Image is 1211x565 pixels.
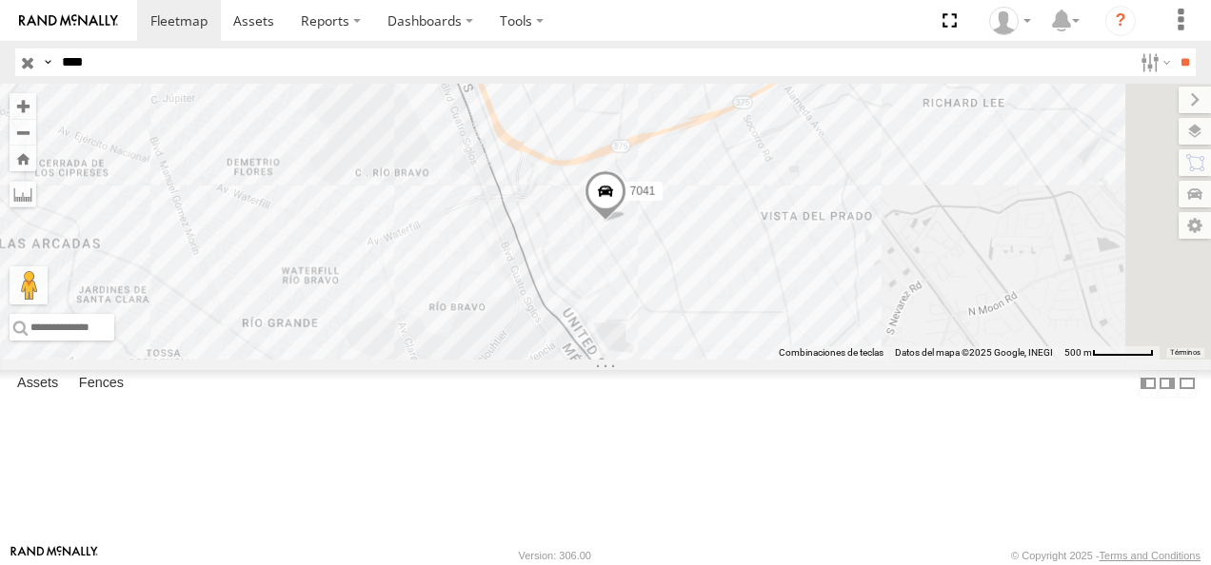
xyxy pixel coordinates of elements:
[10,119,36,146] button: Zoom out
[8,370,68,397] label: Assets
[630,185,656,199] span: 7041
[1139,370,1158,398] label: Dock Summary Table to the Left
[69,370,133,397] label: Fences
[1105,6,1136,36] i: ?
[1011,550,1201,561] div: © Copyright 2025 -
[1179,212,1211,239] label: Map Settings
[1059,346,1160,360] button: Escala del mapa: 500 m por 61 píxeles
[19,14,118,28] img: rand-logo.svg
[1158,370,1177,398] label: Dock Summary Table to the Right
[10,146,36,171] button: Zoom Home
[10,93,36,119] button: Zoom in
[1133,49,1174,76] label: Search Filter Options
[10,266,48,304] button: Arrastra al hombrecito al mapa para abrir Street View
[10,546,98,565] a: Visit our Website
[983,7,1038,35] div: antonio fernandez
[1178,370,1197,398] label: Hide Summary Table
[1100,550,1201,561] a: Terms and Conditions
[519,550,591,561] div: Version: 306.00
[10,181,36,207] label: Measure
[895,347,1053,358] span: Datos del mapa ©2025 Google, INEGI
[779,346,883,360] button: Combinaciones de teclas
[40,49,55,76] label: Search Query
[1064,347,1092,358] span: 500 m
[1170,349,1201,357] a: Términos (se abre en una nueva pestaña)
